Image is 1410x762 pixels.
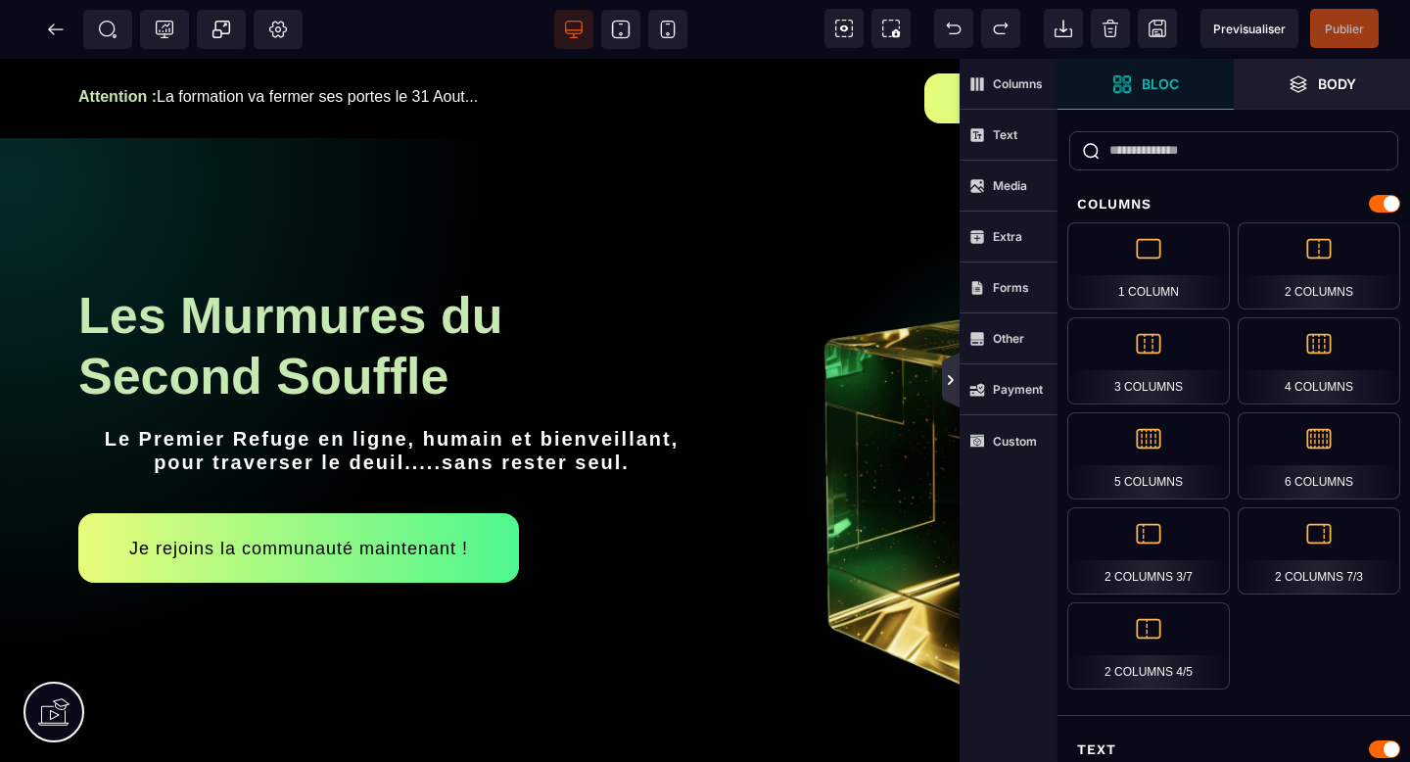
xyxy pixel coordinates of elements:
span: Publier [1325,22,1364,36]
div: 1 Column [1067,222,1230,310]
strong: Media [993,178,1027,193]
div: 2 Columns [1238,222,1400,310]
div: 5 Columns [1067,412,1230,500]
div: 3 Columns [1067,317,1230,405]
strong: Text [993,127,1017,142]
div: 2 Columns 7/3 [1238,507,1400,595]
div: 2 Columns 4/5 [1067,602,1230,690]
span: Preview [1200,9,1298,48]
strong: Extra [993,229,1022,244]
span: Popup [211,20,231,39]
div: 4 Columns [1238,317,1400,405]
span: Open Layer Manager [1234,59,1410,110]
span: SEO [98,20,117,39]
span: Attention : [78,29,157,46]
span: Setting Body [268,20,288,39]
strong: Custom [993,434,1037,449]
strong: Bloc [1142,76,1179,91]
text: La formation va fermer ses portes le 31 Aout... [78,24,924,52]
div: 6 Columns [1238,412,1400,500]
strong: Other [993,331,1024,346]
button: Je rejoins la formation maintenant ! [924,15,1332,65]
span: Screenshot [871,9,911,48]
h1: Les Murmures du Second Souffle [78,216,705,358]
strong: Body [1318,76,1356,91]
strong: Payment [993,382,1043,397]
span: Tracking [155,20,174,39]
span: Previsualiser [1213,22,1286,36]
strong: Forms [993,280,1029,295]
button: Je rejoins la communauté maintenant ! [78,454,519,524]
img: 58ea2dc77b4ac24cb060f214351710eb_Cube.png [798,216,1239,657]
strong: Columns [993,76,1043,91]
div: Columns [1057,186,1410,222]
span: Open Blocks [1057,59,1234,110]
div: 2 Columns 3/7 [1067,507,1230,595]
span: View components [824,9,864,48]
